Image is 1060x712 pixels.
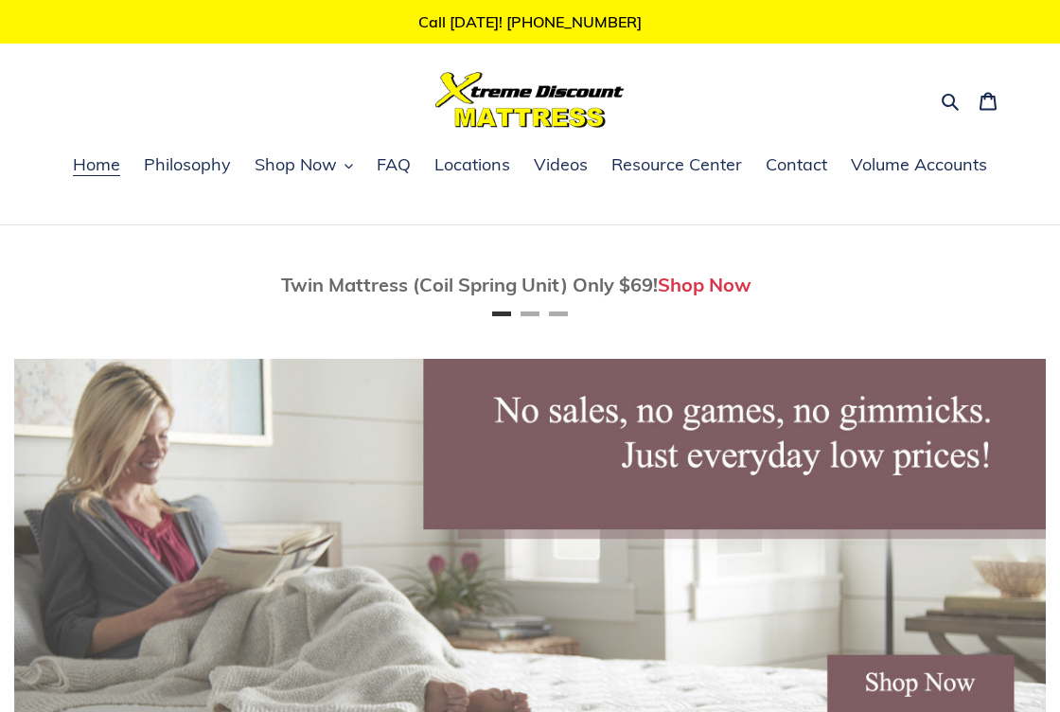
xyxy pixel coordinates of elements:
[73,153,120,176] span: Home
[63,151,130,180] a: Home
[521,311,539,316] button: Page 2
[611,153,742,176] span: Resource Center
[602,151,751,180] a: Resource Center
[766,153,827,176] span: Contact
[134,151,240,180] a: Philosophy
[524,151,597,180] a: Videos
[658,273,751,296] a: Shop Now
[144,153,231,176] span: Philosophy
[245,151,362,180] button: Shop Now
[841,151,997,180] a: Volume Accounts
[377,153,411,176] span: FAQ
[756,151,837,180] a: Contact
[435,72,625,128] img: Xtreme Discount Mattress
[434,153,510,176] span: Locations
[425,151,520,180] a: Locations
[534,153,588,176] span: Videos
[851,153,987,176] span: Volume Accounts
[492,311,511,316] button: Page 1
[281,273,658,296] span: Twin Mattress (Coil Spring Unit) Only $69!
[549,311,568,316] button: Page 3
[255,153,337,176] span: Shop Now
[367,151,420,180] a: FAQ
